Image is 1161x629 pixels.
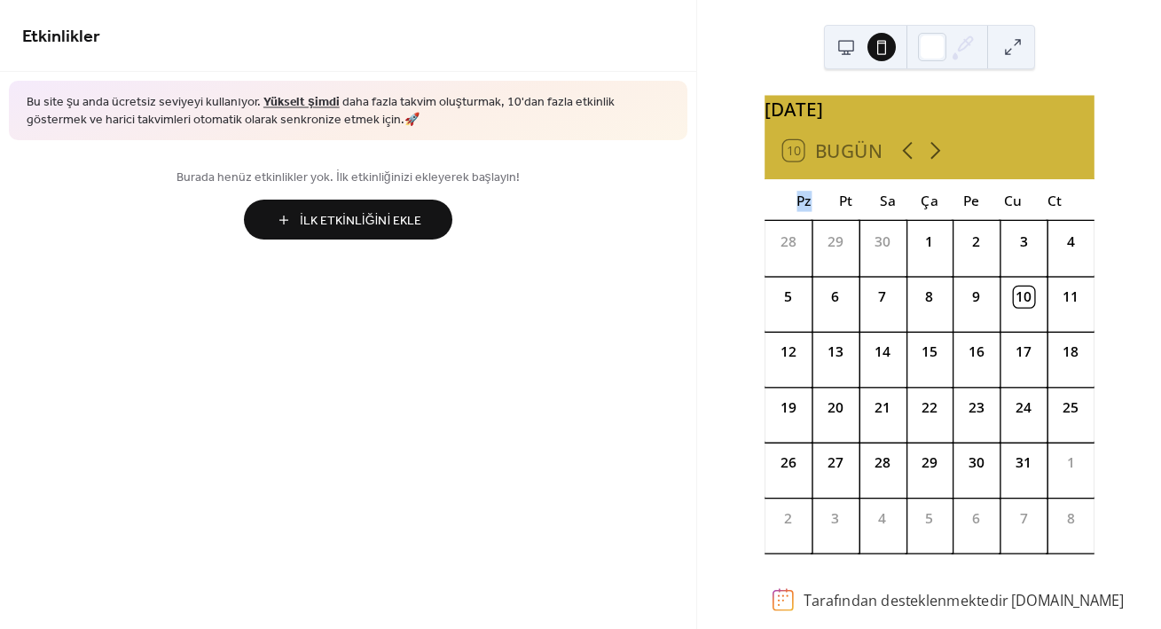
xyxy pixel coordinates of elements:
[872,452,892,473] div: 28
[1013,342,1033,363] div: 17
[300,212,421,231] span: İlk Etkinliğini Ekle
[244,200,452,240] button: İlk Etkinliğini Ekle
[966,397,986,418] div: 23
[22,20,100,54] span: Etkinlikler
[1060,232,1080,252] div: 4
[783,179,825,221] div: Pz
[919,342,939,363] div: 15
[1060,508,1080,529] div: 8
[825,452,845,473] div: 27
[778,452,798,473] div: 26
[872,508,892,529] div: 4
[1060,452,1080,473] div: 1
[778,397,798,418] div: 19
[872,342,892,363] div: 14
[872,232,892,252] div: 30
[919,397,939,418] div: 22
[825,287,845,307] div: 6
[966,287,986,307] div: 9
[1034,179,1076,221] div: Ct
[1060,397,1080,418] div: 25
[22,200,674,240] a: İlk Etkinliğini Ekle
[778,342,798,363] div: 12
[872,287,892,307] div: 7
[919,508,939,529] div: 5
[1013,508,1033,529] div: 7
[825,508,845,529] div: 3
[966,342,986,363] div: 16
[919,232,939,252] div: 1
[1060,342,1080,363] div: 18
[825,232,845,252] div: 29
[950,179,992,221] div: Pe
[825,397,845,418] div: 20
[1013,397,1033,418] div: 24
[1060,287,1080,307] div: 11
[919,287,939,307] div: 8
[22,169,674,187] span: Burada henüz etkinlikler yok. İlk etkinliğinizi ekleyerek başlayın!
[263,90,340,114] a: Yükselt şimdi
[778,508,798,529] div: 2
[867,179,908,221] div: Sa
[908,179,950,221] div: Ça
[1013,232,1033,252] div: 3
[765,95,1094,122] div: [DATE]
[778,287,798,307] div: 5
[825,179,867,221] div: Pt
[804,590,1124,609] div: Tarafından desteklenmektedir
[919,452,939,473] div: 29
[992,179,1033,221] div: Cu
[966,508,986,529] div: 6
[778,232,798,252] div: 28
[1013,452,1033,473] div: 31
[966,232,986,252] div: 2
[825,342,845,363] div: 13
[872,397,892,418] div: 21
[966,452,986,473] div: 30
[27,94,670,129] span: Bu site şu anda ücretsiz seviyeyi kullanıyor. daha fazla takvim oluşturmak, 10'dan fazla etkinlik...
[1013,287,1033,307] div: 10
[1011,590,1124,609] a: [DOMAIN_NAME]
